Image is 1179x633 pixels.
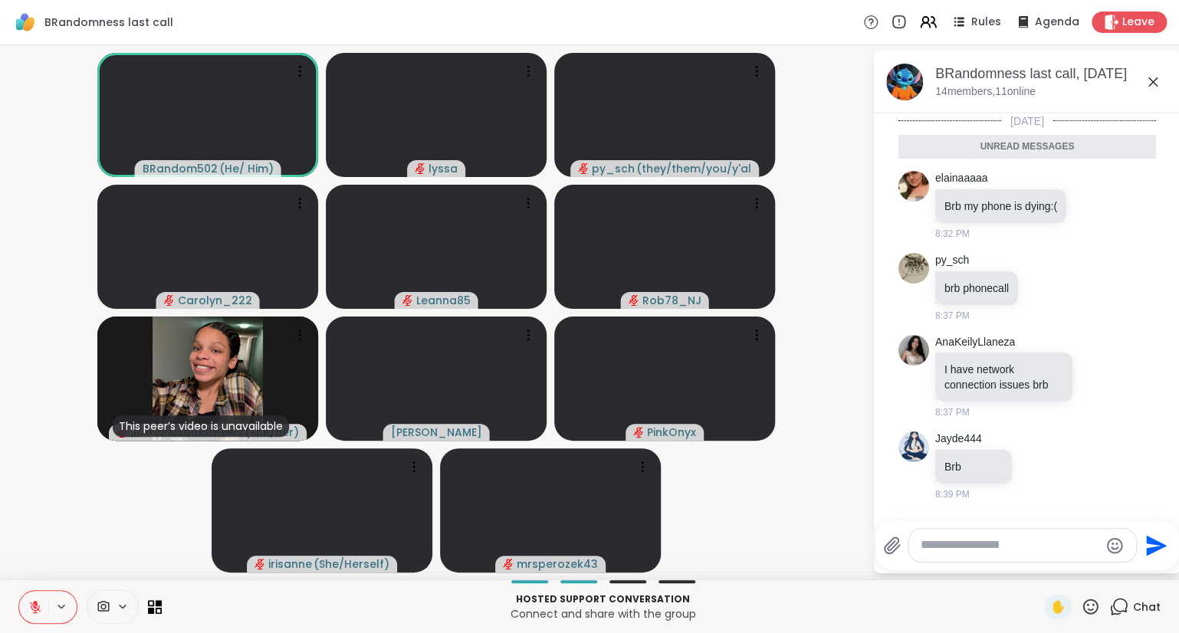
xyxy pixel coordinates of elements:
p: Brb my phone is dying:( [944,198,1057,214]
span: audio-muted [415,163,425,174]
span: [PERSON_NAME] [391,425,482,440]
span: 8:37 PM [935,405,970,419]
span: BRandom502 [143,161,218,176]
a: AnaKeilyLlaneza [935,335,1015,350]
span: audio-muted [578,163,589,174]
span: ( She/Herself ) [314,556,389,572]
button: Send [1137,528,1171,562]
span: ✋ [1050,598,1066,616]
button: Emoji picker [1105,536,1124,555]
span: Rob78_NJ [642,293,701,308]
span: audio-muted [503,559,514,569]
span: [DATE] [1001,113,1053,129]
a: py_sch [935,253,969,268]
div: BRandomness last call, [DATE] [935,64,1168,84]
span: Chat [1133,599,1161,615]
span: Leave [1122,15,1154,30]
span: audio-muted [402,295,413,306]
p: Hosted support conversation [171,592,1035,606]
span: BRandomness last call [44,15,173,30]
span: audio-muted [629,295,639,306]
p: Brb [944,459,1003,474]
span: ( He/ Him ) [219,161,274,176]
span: audio-muted [164,295,175,306]
img: https://sharewell-space-live.sfo3.digitaloceanspaces.com/user-generated/22ef1fea-5b0e-4312-91bf-f... [898,335,929,366]
p: I have network connection issues brb [944,362,1063,392]
p: Connect and share with the group [171,606,1035,622]
span: Carolyn_222 [178,293,252,308]
a: elainaaaaa [935,171,988,186]
a: Jayde444 [935,431,982,447]
span: 8:39 PM [935,487,970,501]
span: 8:32 PM [935,227,970,241]
div: This peer’s video is unavailable [113,415,289,437]
span: Agenda [1035,15,1079,30]
img: https://sharewell-space-live.sfo3.digitaloceanspaces.com/user-generated/fd112b90-4d33-4654-881a-d... [898,431,929,462]
span: Leanna85 [416,293,471,308]
img: BRandomness last call, Oct 10 [886,64,923,100]
p: 14 members, 11 online [935,84,1036,100]
img: ShareWell Logomark [12,9,38,35]
span: py_sch [592,161,635,176]
span: lyssa [429,161,458,176]
span: ( they/them/you/y'all/i/we ) [636,161,751,176]
textarea: Type your message [921,537,1099,553]
span: audio-muted [633,427,644,438]
img: marissamathews [153,316,263,441]
span: mrsperozek43 [517,556,598,572]
span: Rules [971,15,1001,30]
div: Unread messages [898,135,1156,159]
span: 8:37 PM [935,309,970,323]
span: audio-muted [255,559,265,569]
img: https://sharewell-space-live.sfo3.digitaloceanspaces.com/user-generated/2a2eaa96-ed49-43f6-b81c-c... [898,253,929,284]
span: irisanne [268,556,312,572]
span: PinkOnyx [647,425,696,440]
p: brb phonecall [944,280,1009,296]
img: https://sharewell-space-live.sfo3.digitaloceanspaces.com/user-generated/b06f800e-e85b-4edd-a3a5-6... [898,171,929,202]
